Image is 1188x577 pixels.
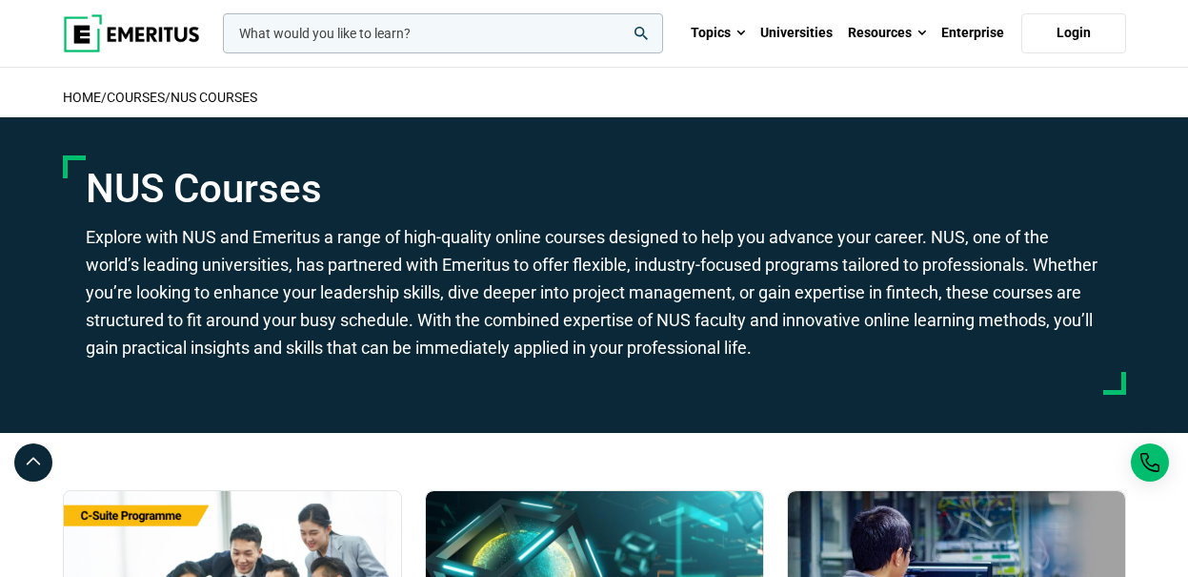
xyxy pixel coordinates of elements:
a: NUS Courses [171,90,257,105]
input: woocommerce-product-search-field-0 [223,13,663,53]
h2: / / [63,77,1126,117]
a: home [63,90,101,105]
h1: NUS Courses [86,165,1103,213]
a: Login [1021,13,1126,53]
p: Explore with NUS and Emeritus a range of high-quality online courses designed to help you advance... [86,224,1103,361]
a: COURSES [107,90,165,105]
